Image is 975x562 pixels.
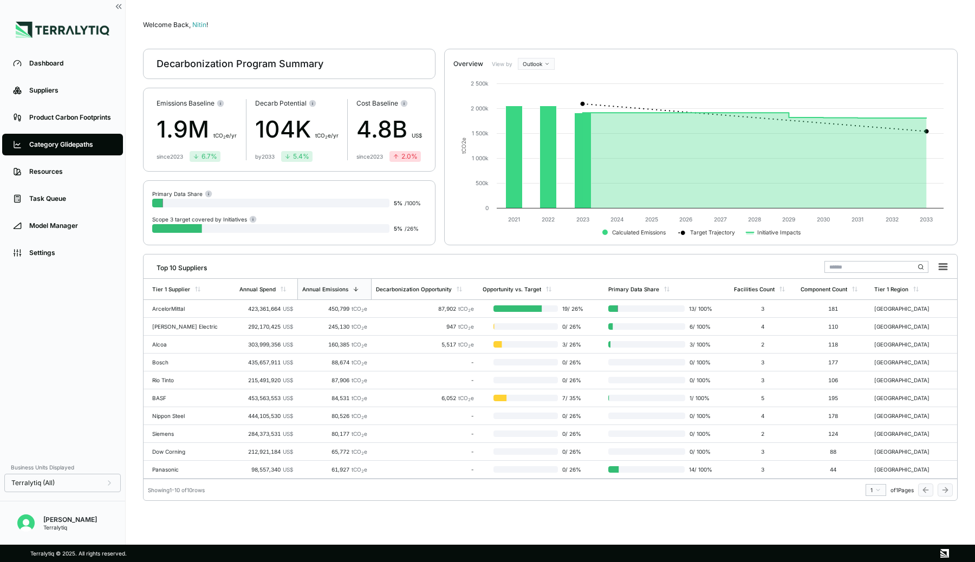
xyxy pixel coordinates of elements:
span: US$ [283,395,293,401]
div: 65,772 [302,448,367,455]
span: t CO e/yr [315,132,339,139]
div: 177 [801,359,866,365]
div: 212,921,184 [239,448,293,455]
sub: 2 [325,135,328,140]
span: 7 / 35 % [558,395,587,401]
text: 0 [485,205,489,211]
span: t CO e/yr [213,132,237,139]
div: 2 [734,430,792,437]
span: US$ [283,341,293,348]
span: 5 % [394,200,402,206]
span: 0 / 26 % [558,323,587,330]
div: [GEOGRAPHIC_DATA] [874,305,944,312]
span: 0 / 100 % [685,448,712,455]
div: 118 [801,341,866,348]
text: 2024 [610,216,624,223]
div: 6.7 % [193,152,217,161]
tspan: 2 [460,141,467,144]
div: Alcoa [152,341,222,348]
sub: 2 [361,362,364,367]
div: 87,902 [376,305,473,312]
span: 1 / 100 % [685,395,712,401]
div: [GEOGRAPHIC_DATA] [874,466,944,473]
span: tCO e [352,466,367,473]
div: Bosch [152,359,222,365]
span: tCO e [352,341,367,348]
span: tCO e [352,305,367,312]
div: 2 [734,341,792,348]
div: Emissions Baseline [157,99,237,108]
div: Tier 1 Region [874,286,908,292]
sub: 2 [361,344,364,349]
span: 0 / 26 % [558,466,587,473]
div: 80,177 [302,430,367,437]
div: Terralytiq [43,524,97,531]
text: Calculated Emissions [612,229,666,236]
span: 0 / 100 % [685,359,712,365]
sub: 2 [361,326,364,331]
span: / 26 % [405,225,419,232]
div: [GEOGRAPHIC_DATA] [874,430,944,437]
sub: 2 [468,308,471,313]
sub: 2 [361,397,364,402]
div: 3 [734,305,792,312]
div: 195 [801,395,866,401]
div: 4 [734,413,792,419]
text: 2025 [645,216,658,223]
div: 5.4 % [284,152,309,161]
div: 292,170,425 [239,323,293,330]
span: 0 / 26 % [558,413,587,419]
span: US$ [283,377,293,383]
div: 44 [801,466,866,473]
img: Nitin Shetty [17,514,35,532]
div: 3 [734,448,792,455]
div: 3 [734,359,792,365]
div: - [376,430,473,437]
div: [GEOGRAPHIC_DATA] [874,395,944,401]
text: 2027 [714,216,727,223]
div: [GEOGRAPHIC_DATA] [874,377,944,383]
span: tCO e [458,395,474,401]
span: Terralytiq (All) [11,479,55,487]
div: 444,105,530 [239,413,293,419]
span: tCO e [458,305,474,312]
div: 3 [734,377,792,383]
div: by 2033 [255,153,275,160]
div: Primary Data Share [152,189,212,198]
sub: 2 [223,135,226,140]
div: 3 [734,466,792,473]
text: 2030 [817,216,830,223]
div: 450,799 [302,305,367,312]
span: tCO e [352,359,367,365]
text: 2021 [508,216,520,223]
span: of 1 Pages [890,487,914,493]
div: Showing 1 - 10 of 10 rows [148,487,205,493]
div: Component Count [801,286,847,292]
div: Settings [29,249,112,257]
div: Decarb Potential [255,99,339,108]
span: 3 / 100 % [685,341,712,348]
div: [GEOGRAPHIC_DATA] [874,341,944,348]
span: 0 / 100 % [685,413,712,419]
div: - [376,359,473,365]
button: 1 [866,484,886,496]
span: / 100 % [405,200,421,206]
sub: 2 [361,308,364,313]
div: [PERSON_NAME] [43,515,97,524]
div: Scope 3 target covered by Initiatives [152,215,257,223]
div: ArcelorMittal [152,305,222,312]
div: 61,927 [302,466,367,473]
div: 423,361,664 [239,305,293,312]
div: 4 [734,323,792,330]
div: 98,557,340 [239,466,293,473]
span: 3 / 26 % [558,341,587,348]
text: 2033 [920,216,933,223]
sub: 2 [468,326,471,331]
div: 5,517 [376,341,473,348]
text: Target Trajectory [690,229,735,236]
div: Siemens [152,430,222,437]
span: 5 % [394,225,402,232]
span: US$ [283,448,293,455]
span: tCO e [352,395,367,401]
span: US$ [283,430,293,437]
